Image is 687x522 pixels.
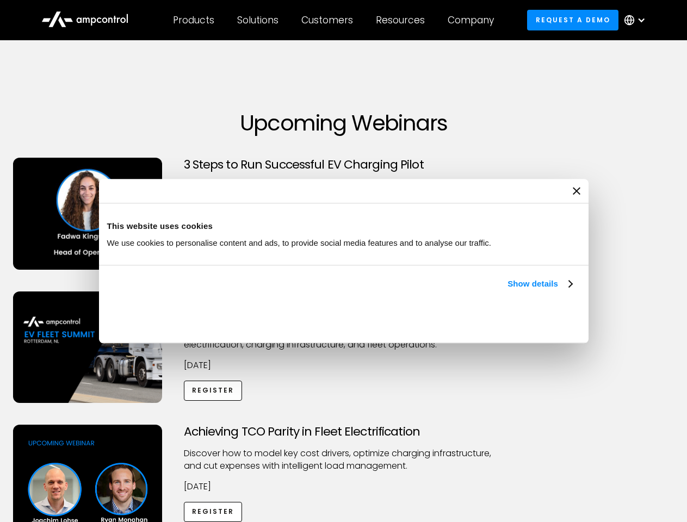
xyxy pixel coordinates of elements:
[237,14,278,26] div: Solutions
[13,110,674,136] h1: Upcoming Webinars
[376,14,425,26] div: Resources
[527,10,618,30] a: Request a demo
[301,14,353,26] div: Customers
[184,359,504,371] p: [DATE]
[448,14,494,26] div: Company
[420,303,576,334] button: Okay
[184,481,504,493] p: [DATE]
[107,238,492,247] span: We use cookies to personalise content and ads, to provide social media features and to analyse ou...
[107,220,580,233] div: This website uses cookies
[184,502,243,522] a: Register
[507,277,572,290] a: Show details
[173,14,214,26] div: Products
[184,448,504,472] p: Discover how to model key cost drivers, optimize charging infrastructure, and cut expenses with i...
[184,381,243,401] a: Register
[573,187,580,195] button: Close banner
[184,158,504,172] h3: 3 Steps to Run Successful EV Charging Pilot
[184,425,504,439] h3: Achieving TCO Parity in Fleet Electrification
